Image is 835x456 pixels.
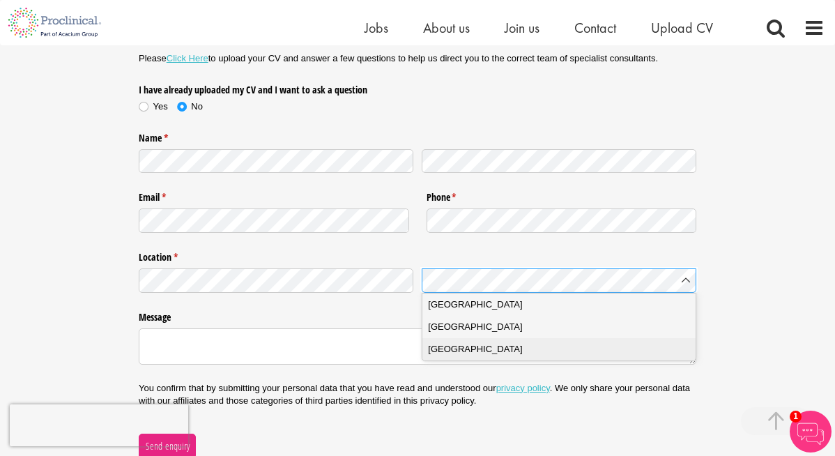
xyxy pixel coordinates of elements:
[422,149,696,174] input: Last
[10,404,188,446] iframe: reCAPTCHA
[422,268,696,293] input: Country
[139,186,409,204] label: Email
[651,19,713,37] a: Upload CV
[428,342,522,356] span: [GEOGRAPHIC_DATA]
[139,78,409,96] legend: I have already uploaded my CV and I want to ask a question
[167,53,208,63] a: Click Here
[139,52,696,65] p: Please to upload your CV and answer a few questions to help us direct you to the correct team of ...
[139,306,696,324] label: Message
[790,411,802,423] span: 1
[505,19,539,37] a: Join us
[428,320,522,334] span: [GEOGRAPHIC_DATA]
[139,268,413,293] input: State / Province / Region
[139,382,696,407] p: You confirm that by submitting your personal data that you have read and understood our . We only...
[428,298,522,312] span: [GEOGRAPHIC_DATA]
[139,149,413,174] input: First
[427,186,697,204] label: Phone
[153,101,168,112] span: Yes
[423,19,470,37] a: About us
[139,126,696,144] legend: Name
[139,246,696,264] legend: Location
[790,411,832,453] img: Chatbot
[191,101,203,112] span: No
[574,19,616,37] a: Contact
[365,19,388,37] a: Jobs
[496,383,550,393] a: privacy policy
